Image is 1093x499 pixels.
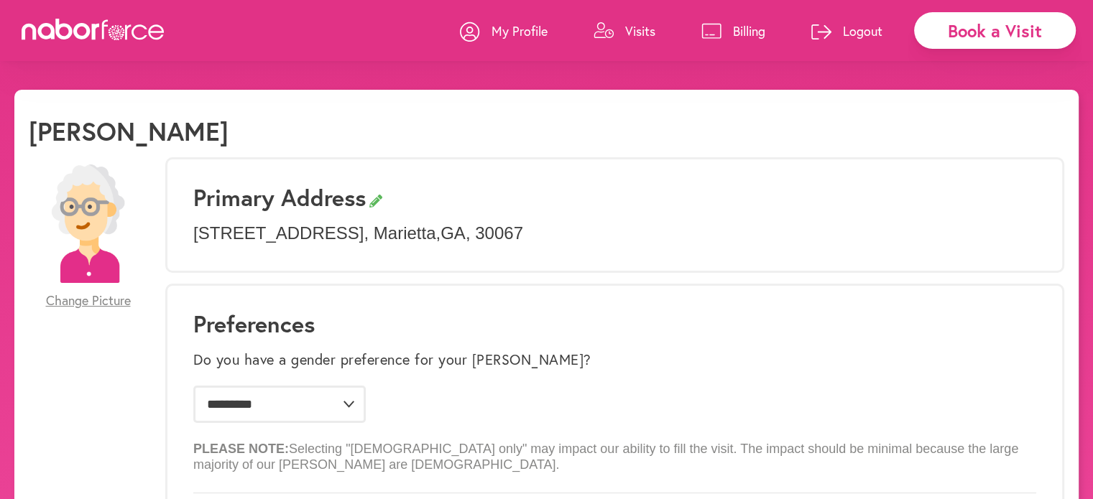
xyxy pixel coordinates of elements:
[46,293,131,309] span: Change Picture
[811,9,882,52] a: Logout
[193,351,591,368] label: Do you have a gender preference for your [PERSON_NAME]?
[193,430,1036,472] p: Selecting "[DEMOGRAPHIC_DATA] only" may impact our ability to fill the visit. The impact should b...
[29,164,147,283] img: efc20bcf08b0dac87679abea64c1faab.png
[193,223,1036,244] p: [STREET_ADDRESS] , Marietta , GA , 30067
[701,9,765,52] a: Billing
[625,22,655,39] p: Visits
[460,9,548,52] a: My Profile
[843,22,882,39] p: Logout
[193,310,1036,337] h1: Preferences
[914,12,1076,49] div: Book a Visit
[29,116,229,146] h1: [PERSON_NAME]
[193,184,1036,211] h3: Primary Address
[193,442,289,456] b: PLEASE NOTE:
[733,22,765,39] p: Billing
[492,22,548,39] p: My Profile
[594,9,655,52] a: Visits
